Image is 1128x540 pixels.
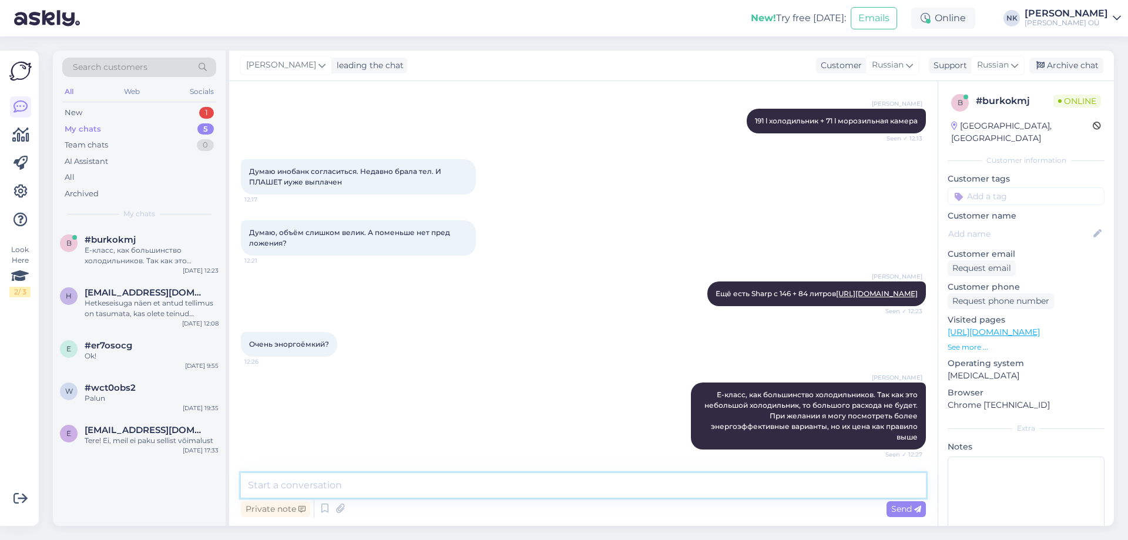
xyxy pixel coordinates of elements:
span: 12:17 [244,195,288,204]
span: Send [891,504,921,514]
a: [PERSON_NAME][PERSON_NAME] OÜ [1025,9,1121,28]
p: Notes [948,441,1104,453]
div: Request email [948,260,1016,276]
span: w [65,387,73,395]
p: [MEDICAL_DATA] [948,370,1104,382]
div: Team chats [65,139,108,151]
div: All [65,172,75,183]
p: Operating system [948,357,1104,370]
span: Думаю, объём слишком велик. А поменьше нет пред ложения? [249,228,452,247]
div: Web [122,84,142,99]
p: Customer tags [948,173,1104,185]
button: Emails [851,7,897,29]
p: Customer email [948,248,1104,260]
span: #er7osocg [85,340,132,351]
div: Е-класс, как большинство холодильников. Так как это небольшой холодильник, то большого расхода не... [85,245,219,266]
img: Askly Logo [9,60,32,82]
div: 2 / 3 [9,287,31,297]
span: [PERSON_NAME] [872,272,922,281]
span: Е-класс, как большинство холодильников. Так как это небольшой холодильник, то большого расхода не... [704,390,919,441]
div: 5 [197,123,214,135]
div: 1 [199,107,214,119]
input: Add name [948,227,1091,240]
div: Tere! Ei, meil ei paku sellist võimalust [85,435,219,446]
div: Customer [816,59,862,72]
p: Browser [948,387,1104,399]
div: [DATE] 9:55 [185,361,219,370]
span: Seen ✓ 12:27 [878,450,922,459]
div: leading the chat [332,59,404,72]
div: Support [929,59,967,72]
span: My chats [123,209,155,219]
div: Private note [241,501,310,517]
span: Ещё есть Sharp с 146 + 84 литров [716,289,918,298]
div: All [62,84,76,99]
span: Search customers [73,61,147,73]
span: Seen ✓ 12:13 [878,134,922,143]
span: [PERSON_NAME] [872,373,922,382]
div: My chats [65,123,101,135]
input: Add a tag [948,187,1104,205]
p: Chrome [TECHNICAL_ID] [948,399,1104,411]
div: Try free [DATE]: [751,11,846,25]
div: Socials [187,84,216,99]
div: 0 [197,139,214,151]
a: [URL][DOMAIN_NAME] [948,327,1040,337]
div: NK [1003,10,1020,26]
span: e [66,344,71,353]
span: 12:26 [244,357,288,366]
a: [URL][DOMAIN_NAME] [836,289,918,298]
div: # burkokmj [976,94,1053,108]
div: Ok! [85,351,219,361]
span: b [66,239,72,247]
div: Extra [948,423,1104,434]
div: Archive chat [1029,58,1103,73]
div: [DATE] 12:23 [183,266,219,275]
span: #burkokmj [85,234,136,245]
span: h [66,291,72,300]
div: [PERSON_NAME] OÜ [1025,18,1108,28]
div: [DATE] 19:35 [183,404,219,412]
span: Очень эноргоёмкий? [249,340,329,348]
span: Russian [872,59,904,72]
div: Customer information [948,155,1104,166]
span: 12:21 [244,256,288,265]
p: Visited pages [948,314,1104,326]
span: Seen ✓ 12:23 [878,307,922,316]
span: Online [1053,95,1101,108]
div: AI Assistant [65,156,108,167]
div: Request phone number [948,293,1054,309]
span: 191 l холодильник + 71 l морозильная камера [755,116,918,125]
span: erkki.jaakre@gmail.com [85,425,207,435]
div: [GEOGRAPHIC_DATA], [GEOGRAPHIC_DATA] [951,120,1093,145]
span: Думаю инобанк согласиться. Недавно брала тел. И ПЛАШЕТ иуже выплачен [249,167,443,186]
span: b [958,98,963,107]
div: Palun [85,393,219,404]
span: [PERSON_NAME] [246,59,316,72]
div: Hetkeseisuga näen et antud tellimus on tasumata, kas olete teinud ülekande? [85,298,219,319]
div: Archived [65,188,99,200]
span: Russian [977,59,1009,72]
span: helenapajuste972@gmail.com [85,287,207,298]
b: New! [751,12,776,24]
div: New [65,107,82,119]
span: #wct0obs2 [85,383,136,393]
div: [DATE] 12:08 [182,319,219,328]
div: Online [911,8,975,29]
div: [DATE] 17:33 [183,446,219,455]
span: [PERSON_NAME] [872,99,922,108]
span: e [66,429,71,438]
div: Look Here [9,244,31,297]
p: Customer phone [948,281,1104,293]
p: Customer name [948,210,1104,222]
p: See more ... [948,342,1104,353]
div: [PERSON_NAME] [1025,9,1108,18]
